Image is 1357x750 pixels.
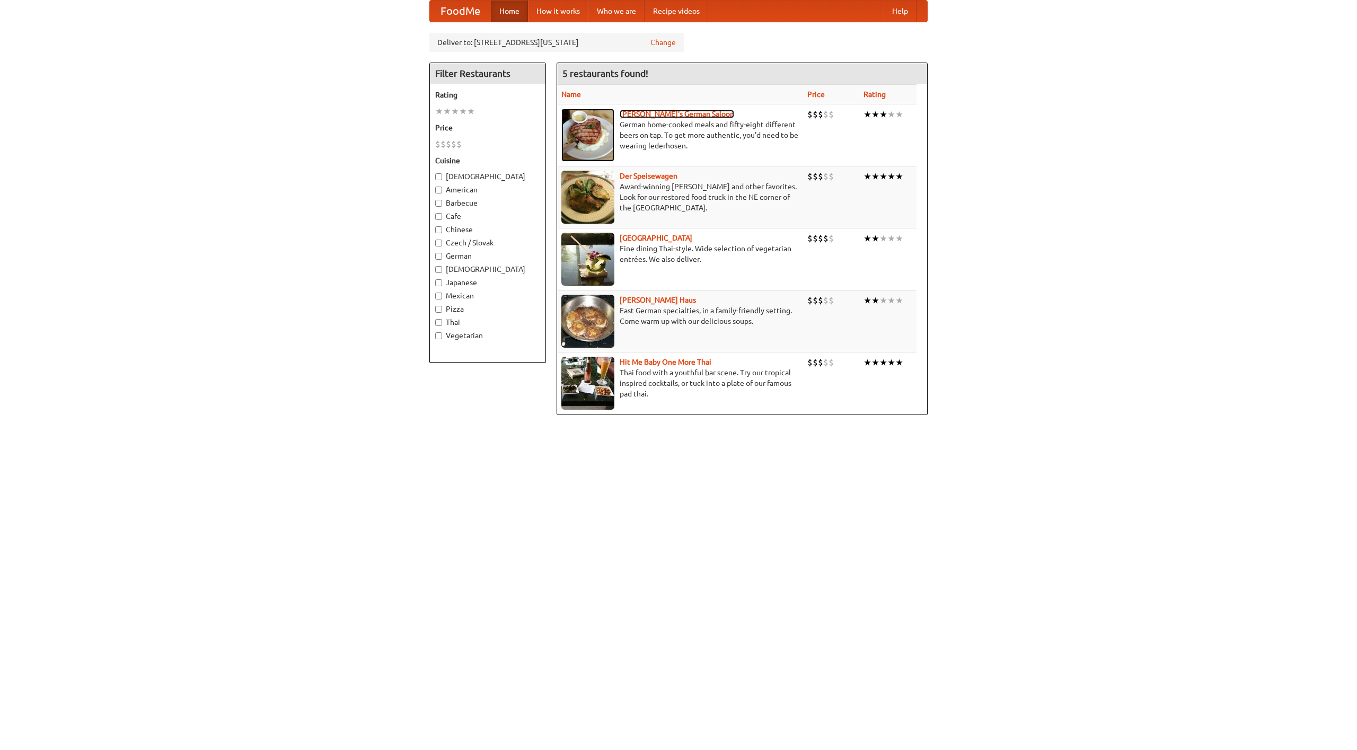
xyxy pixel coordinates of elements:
li: ★ [871,357,879,368]
label: Japanese [435,277,540,288]
li: ★ [863,171,871,182]
img: kohlhaus.jpg [561,295,614,348]
li: ★ [871,109,879,120]
a: [PERSON_NAME]'s German Saloon [620,110,734,118]
li: ★ [887,171,895,182]
h4: Filter Restaurants [430,63,545,84]
li: ★ [467,105,475,117]
li: $ [829,357,834,368]
label: Cafe [435,211,540,222]
label: Thai [435,317,540,328]
li: $ [813,357,818,368]
label: Barbecue [435,198,540,208]
li: ★ [895,233,903,244]
li: ★ [451,105,459,117]
p: East German specialties, in a family-friendly setting. Come warm up with our delicious soups. [561,305,799,327]
li: ★ [871,171,879,182]
img: babythai.jpg [561,357,614,410]
li: $ [823,295,829,306]
input: Japanese [435,279,442,286]
li: $ [818,109,823,120]
li: $ [823,357,829,368]
li: ★ [435,105,443,117]
input: German [435,253,442,260]
li: $ [446,138,451,150]
li: ★ [887,233,895,244]
li: $ [829,171,834,182]
li: $ [829,295,834,306]
li: ★ [871,233,879,244]
li: ★ [863,357,871,368]
li: $ [829,109,834,120]
label: German [435,251,540,261]
li: $ [829,233,834,244]
p: Thai food with a youthful bar scene. Try our tropical inspired cocktails, or tuck into a plate of... [561,367,799,399]
li: $ [813,171,818,182]
input: Cafe [435,213,442,220]
li: $ [807,357,813,368]
li: ★ [895,171,903,182]
a: Rating [863,90,886,99]
li: ★ [863,233,871,244]
li: $ [807,171,813,182]
a: Der Speisewagen [620,172,677,180]
label: Vegetarian [435,330,540,341]
li: ★ [879,357,887,368]
input: Chinese [435,226,442,233]
img: speisewagen.jpg [561,171,614,224]
a: Help [884,1,917,22]
li: $ [807,233,813,244]
a: [GEOGRAPHIC_DATA] [620,234,692,242]
a: Name [561,90,581,99]
li: ★ [863,295,871,306]
li: ★ [887,295,895,306]
li: $ [818,171,823,182]
p: Award-winning [PERSON_NAME] and other favorites. Look for our restored food truck in the NE corne... [561,181,799,213]
ng-pluralize: 5 restaurants found! [562,68,648,78]
li: ★ [887,357,895,368]
li: $ [823,171,829,182]
a: FoodMe [430,1,491,22]
input: Pizza [435,306,442,313]
li: ★ [895,295,903,306]
label: Mexican [435,290,540,301]
li: ★ [879,233,887,244]
h5: Rating [435,90,540,100]
label: Chinese [435,224,540,235]
input: [DEMOGRAPHIC_DATA] [435,173,442,180]
li: $ [823,233,829,244]
li: ★ [863,109,871,120]
div: Deliver to: [STREET_ADDRESS][US_STATE] [429,33,684,52]
li: ★ [887,109,895,120]
li: $ [823,109,829,120]
h5: Cuisine [435,155,540,166]
li: ★ [879,295,887,306]
li: $ [456,138,462,150]
li: ★ [879,109,887,120]
a: [PERSON_NAME] Haus [620,296,696,304]
li: $ [818,295,823,306]
p: German home-cooked meals and fifty-eight different beers on tap. To get more authentic, you'd nee... [561,119,799,151]
a: Hit Me Baby One More Thai [620,358,711,366]
input: Mexican [435,293,442,299]
li: $ [813,233,818,244]
li: ★ [895,357,903,368]
input: Barbecue [435,200,442,207]
a: Change [650,37,676,48]
li: $ [807,109,813,120]
li: ★ [871,295,879,306]
input: Vegetarian [435,332,442,339]
li: $ [440,138,446,150]
a: Home [491,1,528,22]
input: Czech / Slovak [435,240,442,246]
a: Price [807,90,825,99]
img: satay.jpg [561,233,614,286]
li: $ [435,138,440,150]
input: Thai [435,319,442,326]
input: [DEMOGRAPHIC_DATA] [435,266,442,273]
